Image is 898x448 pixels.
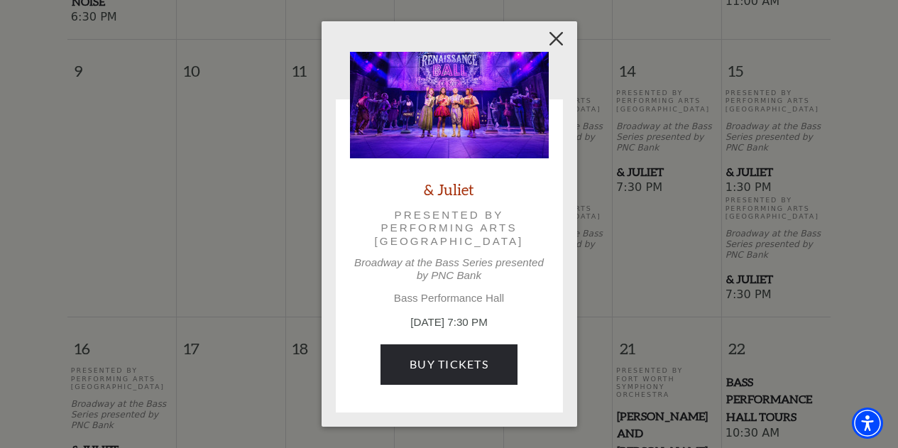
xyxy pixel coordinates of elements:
p: Broadway at the Bass Series presented by PNC Bank [350,256,549,282]
div: Accessibility Menu [852,408,883,439]
p: Presented by Performing Arts [GEOGRAPHIC_DATA] [370,209,529,248]
a: Buy Tickets [380,344,518,384]
button: Close [542,26,569,53]
img: & Juliet [350,52,549,158]
a: & Juliet [424,180,474,199]
p: [DATE] 7:30 PM [350,315,549,331]
p: Bass Performance Hall [350,292,549,305]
